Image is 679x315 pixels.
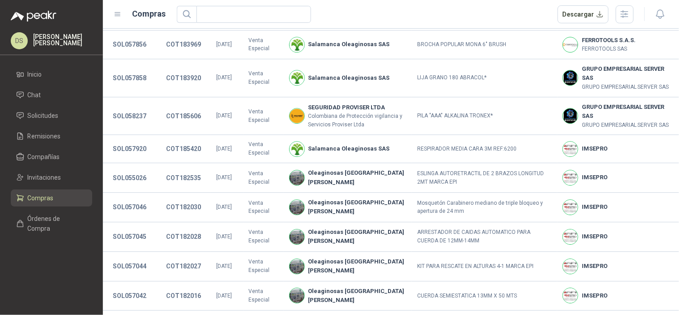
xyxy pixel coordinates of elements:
[108,258,151,274] button: SOL057044
[563,229,578,244] img: Company Logo
[216,293,232,299] span: [DATE]
[290,229,304,244] img: Company Logo
[582,203,607,211] b: IMSEPRO
[412,59,557,97] td: LIJA GRANO 180 ABRACOL*
[582,144,607,153] b: IMSEPRO
[216,174,232,181] span: [DATE]
[11,210,92,237] a: Órdenes de Compra
[11,148,92,165] a: Compañías
[582,36,636,45] b: FERROTOOLS S.A.S.
[216,204,232,210] span: [DATE]
[11,107,92,124] a: Solicitudes
[162,170,205,186] button: COT182535
[412,30,557,59] td: BROCHA POPULAR MONA 6" BRUSH
[243,281,284,311] td: Venta Especial
[28,111,59,121] span: Solicitudes
[308,40,390,49] b: Salamanca Oleaginosas SAS
[308,144,390,153] b: Salamanca Oleaginosas SAS
[28,69,42,79] span: Inicio
[162,141,205,157] button: COT185420
[243,193,284,222] td: Venta Especial
[216,263,232,269] span: [DATE]
[243,30,284,59] td: Venta Especial
[11,11,56,22] img: Logo peakr
[28,214,84,233] span: Órdenes de Compra
[412,135,557,163] td: RESPIRADOR MEDIA CARA 3M REF:6200
[563,288,578,303] img: Company Logo
[11,169,92,186] a: Invitaciones
[11,66,92,83] a: Inicio
[582,121,674,129] p: GRUPO EMPRESARIAL SERVER SAS
[108,170,151,186] button: SOL055026
[28,90,41,100] span: Chat
[563,170,578,185] img: Company Logo
[412,97,557,135] td: PILA "AAA" ALKALINA TRONEX*
[308,287,406,305] b: Oleaginosas [GEOGRAPHIC_DATA][PERSON_NAME]
[216,233,232,240] span: [DATE]
[243,59,284,97] td: Venta Especial
[308,198,406,216] b: Oleaginosas [GEOGRAPHIC_DATA][PERSON_NAME]
[33,34,92,46] p: [PERSON_NAME] [PERSON_NAME]
[563,259,578,274] img: Company Logo
[563,70,578,85] img: Company Logo
[290,37,304,52] img: Company Logo
[132,8,166,20] h1: Compras
[11,86,92,104] a: Chat
[290,70,304,85] img: Company Logo
[563,200,578,215] img: Company Logo
[582,173,607,182] b: IMSEPRO
[108,199,151,215] button: SOL057046
[582,45,636,53] p: FERROTOOLS SAS
[290,200,304,215] img: Company Logo
[162,258,205,274] button: COT182027
[290,259,304,274] img: Company Logo
[216,146,232,152] span: [DATE]
[582,83,674,91] p: GRUPO EMPRESARIAL SERVER SAS
[108,141,151,157] button: SOL057920
[243,135,284,163] td: Venta Especial
[28,173,61,182] span: Invitaciones
[582,65,674,83] b: GRUPO EMPRESARIAL SERVER SAS
[563,108,578,123] img: Company Logo
[412,193,557,222] td: Mosquetón Carabinero mediano de triple bloqueo y apertura de 24 mm
[412,222,557,252] td: ARRESTADOR DE CAIDAS AUTOMATICO PARA CUERDA DE 12MM-14MM
[11,190,92,207] a: Compras
[412,163,557,193] td: ESLINGA AUTORETRACTIL DE 2 BRAZOS LONGITUD 2MT MARCA EPI
[582,232,607,241] b: IMSEPRO
[28,131,61,141] span: Remisiones
[108,70,151,86] button: SOL057858
[243,222,284,252] td: Venta Especial
[108,288,151,304] button: SOL057042
[162,36,205,52] button: COT183969
[28,193,54,203] span: Compras
[108,229,151,245] button: SOL057045
[290,170,304,185] img: Company Logo
[290,142,304,156] img: Company Logo
[290,288,304,303] img: Company Logo
[412,252,557,281] td: KIT PARA RESCATE EN ALTURAS 4-1 MARCA EPI
[108,36,151,52] button: SOL057856
[162,108,205,124] button: COT185606
[582,262,607,271] b: IMSEPRO
[582,103,674,121] b: GRUPO EMPRESARIAL SERVER SAS
[162,229,205,245] button: COT182028
[563,37,578,52] img: Company Logo
[308,168,406,187] b: Oleaginosas [GEOGRAPHIC_DATA][PERSON_NAME]
[11,32,28,49] div: DS
[162,199,205,215] button: COT182030
[563,142,578,156] img: Company Logo
[308,73,390,82] b: Salamanca Oleaginosas SAS
[216,41,232,47] span: [DATE]
[308,257,406,276] b: Oleaginosas [GEOGRAPHIC_DATA][PERSON_NAME]
[308,103,406,112] b: SEGURIDAD PROVISER LTDA
[162,288,205,304] button: COT182016
[243,163,284,193] td: Venta Especial
[558,5,609,23] button: Descargar
[582,291,607,300] b: IMSEPRO
[108,108,151,124] button: SOL058237
[243,252,284,281] td: Venta Especial
[28,152,60,162] span: Compañías
[243,97,284,135] td: Venta Especial
[162,70,205,86] button: COT183920
[11,128,92,145] a: Remisiones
